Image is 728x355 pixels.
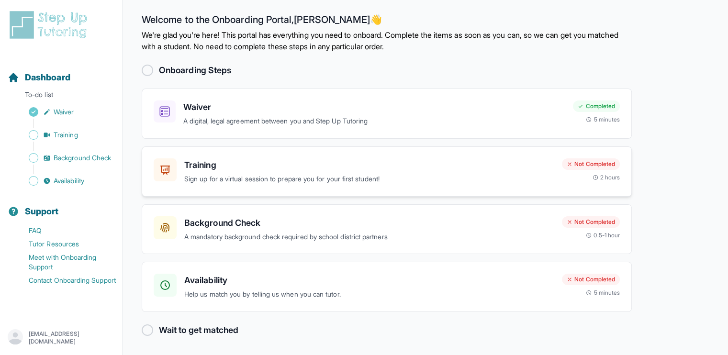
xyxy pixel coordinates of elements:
[159,64,231,77] h2: Onboarding Steps
[29,330,114,345] p: [EMAIL_ADDRESS][DOMAIN_NAME]
[8,251,122,274] a: Meet with Onboarding Support
[25,71,70,84] span: Dashboard
[8,151,122,165] a: Background Check
[8,105,122,119] a: Waiver
[184,232,554,243] p: A mandatory background check required by school district partners
[184,174,554,185] p: Sign up for a virtual session to prepare you for your first student!
[8,237,122,251] a: Tutor Resources
[183,100,565,114] h3: Waiver
[184,274,554,287] h3: Availability
[142,14,632,29] h2: Welcome to the Onboarding Portal, [PERSON_NAME] 👋
[54,107,74,117] span: Waiver
[54,130,78,140] span: Training
[562,216,620,228] div: Not Completed
[586,116,620,123] div: 5 minutes
[142,204,632,255] a: Background CheckA mandatory background check required by school district partnersNot Completed0.5...
[8,71,70,84] a: Dashboard
[8,174,122,188] a: Availability
[562,158,620,170] div: Not Completed
[184,158,554,172] h3: Training
[562,274,620,285] div: Not Completed
[8,128,122,142] a: Training
[586,232,620,239] div: 0.5-1 hour
[184,216,554,230] h3: Background Check
[8,329,114,346] button: [EMAIL_ADDRESS][DOMAIN_NAME]
[4,189,118,222] button: Support
[142,262,632,312] a: AvailabilityHelp us match you by telling us when you can tutor.Not Completed5 minutes
[142,146,632,197] a: TrainingSign up for a virtual session to prepare you for your first student!Not Completed2 hours
[586,289,620,297] div: 5 minutes
[573,100,620,112] div: Completed
[4,55,118,88] button: Dashboard
[8,224,122,237] a: FAQ
[159,323,238,337] h2: Wait to get matched
[4,90,118,103] p: To-do list
[8,10,93,40] img: logo
[142,89,632,139] a: WaiverA digital, legal agreement between you and Step Up TutoringCompleted5 minutes
[183,116,565,127] p: A digital, legal agreement between you and Step Up Tutoring
[142,29,632,52] p: We're glad you're here! This portal has everything you need to onboard. Complete the items as soo...
[593,174,620,181] div: 2 hours
[54,176,84,186] span: Availability
[54,153,111,163] span: Background Check
[25,205,59,218] span: Support
[8,274,122,287] a: Contact Onboarding Support
[184,289,554,300] p: Help us match you by telling us when you can tutor.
